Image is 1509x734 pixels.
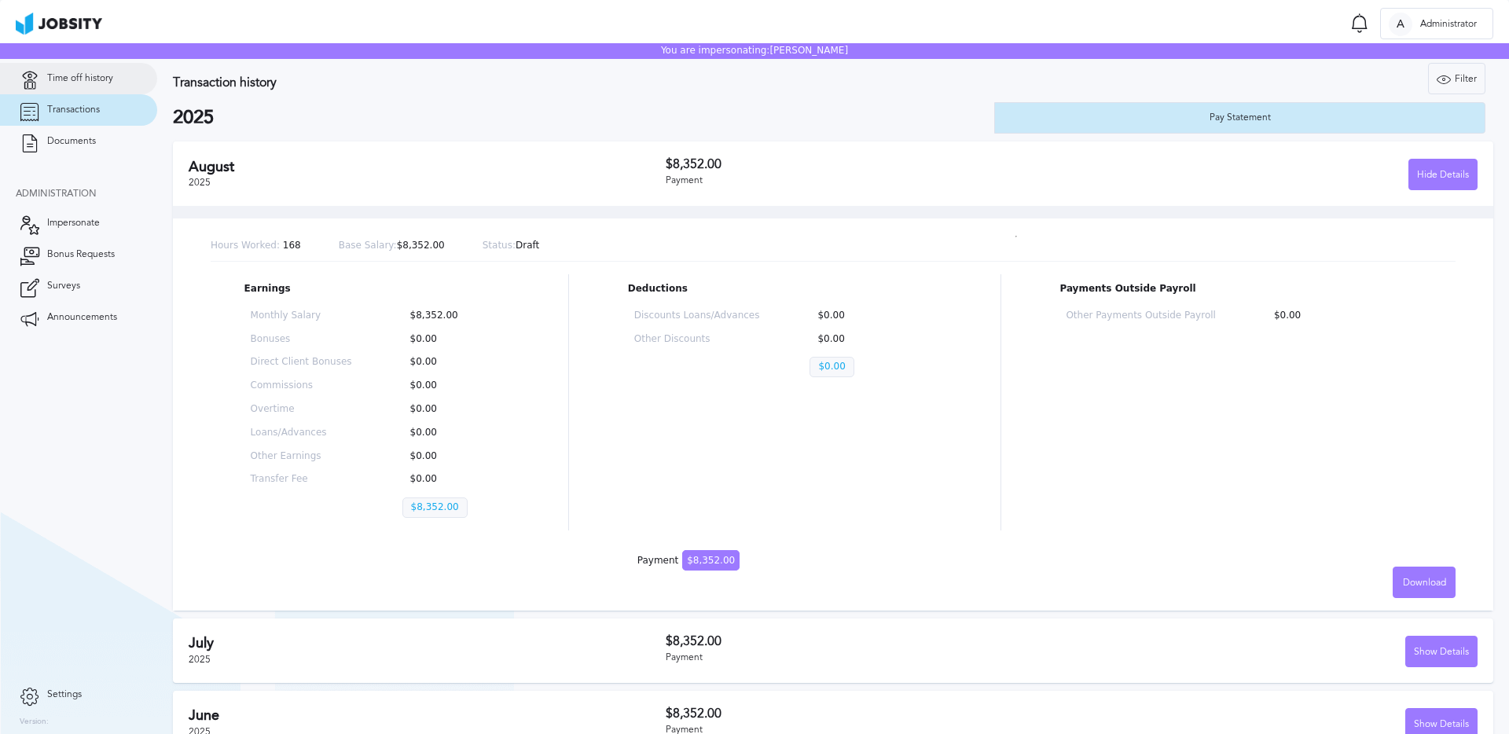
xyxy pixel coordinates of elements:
[634,310,760,321] p: Discounts Loans/Advances
[1406,637,1477,668] div: Show Details
[1412,19,1485,30] span: Administrator
[810,357,854,377] p: $0.00
[1428,63,1485,94] button: Filter
[47,105,100,116] span: Transactions
[402,334,504,345] p: $0.00
[173,107,994,129] h2: 2025
[682,550,740,571] span: $8,352.00
[402,451,504,462] p: $0.00
[402,380,504,391] p: $0.00
[20,717,49,727] label: Version:
[47,689,82,700] span: Settings
[666,175,1072,186] div: Payment
[251,334,352,345] p: Bonuses
[251,380,352,391] p: Commissions
[1403,578,1446,589] span: Download
[402,357,504,368] p: $0.00
[1266,310,1415,321] p: $0.00
[402,497,468,518] p: $8,352.00
[189,635,666,651] h2: July
[628,284,942,295] p: Deductions
[1408,159,1478,190] button: Hide Details
[189,707,666,724] h2: June
[47,249,115,260] span: Bonus Requests
[666,157,1072,171] h3: $8,352.00
[666,634,1072,648] h3: $8,352.00
[1429,64,1485,95] div: Filter
[251,404,352,415] p: Overtime
[211,240,301,251] p: 168
[810,334,935,345] p: $0.00
[810,310,935,321] p: $0.00
[1059,284,1422,295] p: Payments Outside Payroll
[1405,636,1478,667] button: Show Details
[251,474,352,485] p: Transfer Fee
[339,240,397,251] span: Base Salary:
[1066,310,1215,321] p: Other Payments Outside Payroll
[251,310,352,321] p: Monthly Salary
[1409,160,1477,191] div: Hide Details
[47,218,100,229] span: Impersonate
[251,357,352,368] p: Direct Client Bonuses
[16,13,102,35] img: ab4bad089aa723f57921c736e9817d99.png
[1380,8,1493,39] button: AAdministrator
[189,159,666,175] h2: August
[47,281,80,292] span: Surveys
[173,75,891,90] h3: Transaction history
[666,706,1072,721] h3: $8,352.00
[402,474,504,485] p: $0.00
[634,334,760,345] p: Other Discounts
[994,102,1485,134] button: Pay Statement
[16,189,157,200] div: Administration
[189,654,211,665] span: 2025
[666,652,1072,663] div: Payment
[47,312,117,323] span: Announcements
[251,451,352,462] p: Other Earnings
[47,136,96,147] span: Documents
[637,556,740,567] div: Payment
[189,177,211,188] span: 2025
[47,73,113,84] span: Time off history
[1393,567,1456,598] button: Download
[402,428,504,439] p: $0.00
[1389,13,1412,36] div: A
[244,284,510,295] p: Earnings
[251,428,352,439] p: Loans/Advances
[402,310,504,321] p: $8,352.00
[211,240,280,251] span: Hours Worked:
[483,240,540,251] p: Draft
[483,240,516,251] span: Status:
[1202,112,1279,123] div: Pay Statement
[339,240,445,251] p: $8,352.00
[402,404,504,415] p: $0.00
